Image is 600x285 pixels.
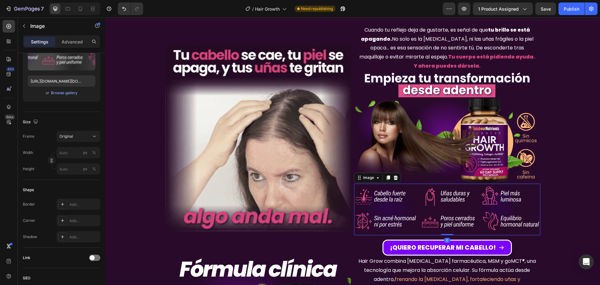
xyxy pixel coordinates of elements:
[249,166,435,218] img: AnyConv.com__hair_10.webp
[308,36,430,52] strong: Tu cuerpo está pidiendo ayuda. Y ahora puedes dársela.
[23,201,35,207] div: Border
[345,267,428,274] span: regular desequilibrios hormonales
[62,38,83,45] p: Advanced
[564,6,579,12] div: Publish
[2,3,47,15] button: 7
[82,165,89,173] button: %
[51,90,78,96] button: Browse gallery
[339,220,345,225] div: 0
[255,6,280,12] span: Hair Growth
[257,157,270,163] div: Image
[92,150,96,155] div: %
[23,150,33,155] label: Width
[69,234,99,240] div: Add...
[5,115,15,120] div: Beta
[473,3,533,15] button: 1 product assigned
[23,118,39,126] div: Size
[31,38,48,45] p: Settings
[285,226,391,234] span: ¡QUIERO RECUPERAR MI CABELLO!
[23,275,30,281] div: SEO
[57,163,100,175] input: px%
[558,3,585,15] button: Publish
[69,202,99,207] div: Add...
[57,131,100,142] button: Original
[23,218,35,223] div: Corner
[254,258,415,274] span: frenando la [MEDICAL_DATA], fortaleciendo uñas y revitalizando la piel.
[23,187,34,193] div: Shape
[59,134,73,139] span: Original
[41,5,44,13] p: 7
[249,54,435,80] img: AnyConv.com__hair_8.webp
[90,149,98,156] button: px
[252,6,254,12] span: /
[301,6,333,12] span: Need republishing
[579,254,594,269] div: Open Intercom Messenger
[23,255,30,261] div: Link
[69,218,99,224] div: Add...
[46,89,49,97] span: or
[83,150,87,155] div: px
[302,267,344,274] span: Además, ayuda a
[277,222,407,238] button: <p><span style="color:#FFFFFF;font-size:20px;">¡QUIERO RECUPERAR MI CABELLO!</span></p>
[6,67,15,72] div: 450
[51,90,77,96] div: Browse gallery
[541,6,551,12] span: Save
[23,166,34,172] label: Height
[249,80,435,166] img: AnyConv.com__hair_9.webp
[57,147,100,158] input: px%
[23,134,34,139] label: Frame
[478,6,519,12] span: 1 product assigned
[82,149,89,156] button: %
[28,75,95,87] input: https://example.com/image.jpg
[118,3,143,15] div: Undo/Redo
[23,234,37,240] div: Shadow
[92,166,96,172] div: %
[83,166,87,172] div: px
[90,165,98,173] button: px
[30,22,83,30] p: Image
[535,3,556,15] button: Save
[253,240,431,265] span: Hair Grow combina [MEDICAL_DATA] farmacéutica, MSM y goMCT®, una tecnología que mejora la absorci...
[105,18,600,285] iframe: Design area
